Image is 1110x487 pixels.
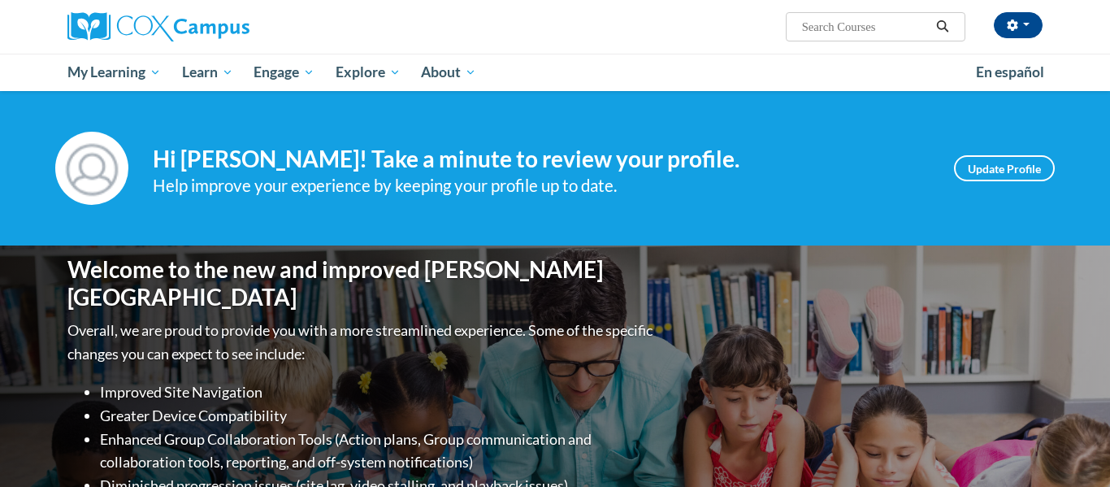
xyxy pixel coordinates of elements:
[55,132,128,205] img: Profile Image
[171,54,244,91] a: Learn
[965,55,1055,89] a: En español
[100,404,657,428] li: Greater Device Compatibility
[954,155,1055,181] a: Update Profile
[976,63,1044,80] span: En español
[67,12,249,41] img: Cox Campus
[182,63,233,82] span: Learn
[153,172,930,199] div: Help improve your experience by keeping your profile up to date.
[67,319,657,366] p: Overall, we are proud to provide you with a more streamlined experience. Some of the specific cha...
[336,63,401,82] span: Explore
[1045,422,1097,474] iframe: Button to launch messaging window
[100,380,657,404] li: Improved Site Navigation
[57,54,171,91] a: My Learning
[994,12,1043,38] button: Account Settings
[67,256,657,311] h1: Welcome to the new and improved [PERSON_NAME][GEOGRAPHIC_DATA]
[100,428,657,475] li: Enhanced Group Collaboration Tools (Action plans, Group communication and collaboration tools, re...
[930,17,955,37] button: Search
[43,54,1067,91] div: Main menu
[411,54,488,91] a: About
[67,63,161,82] span: My Learning
[67,12,376,41] a: Cox Campus
[153,146,930,173] h4: Hi [PERSON_NAME]! Take a minute to review your profile.
[254,63,314,82] span: Engage
[421,63,476,82] span: About
[800,17,930,37] input: Search Courses
[325,54,411,91] a: Explore
[243,54,325,91] a: Engage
